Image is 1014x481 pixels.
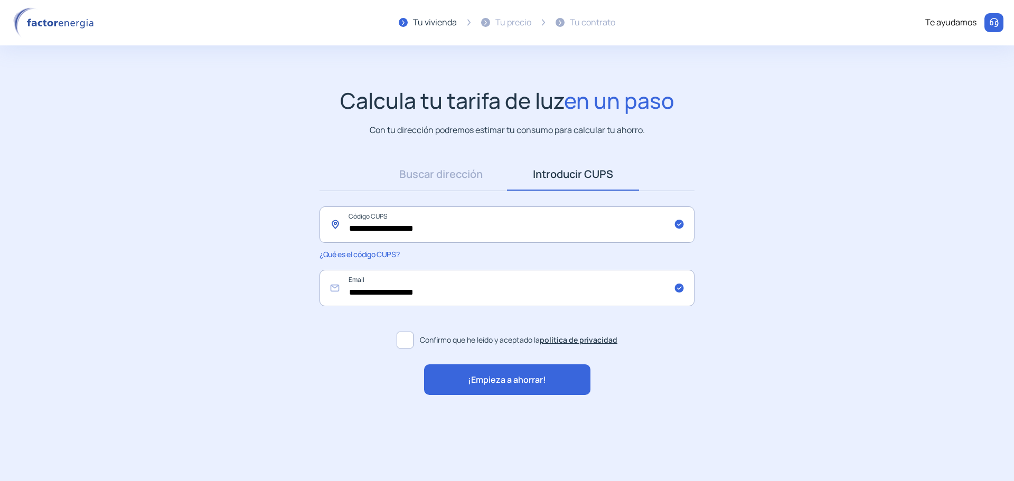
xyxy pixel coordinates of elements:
[540,335,617,345] a: política de privacidad
[570,16,615,30] div: Tu contrato
[340,88,674,114] h1: Calcula tu tarifa de luz
[375,158,507,191] a: Buscar dirección
[507,158,639,191] a: Introducir CUPS
[925,16,977,30] div: Te ayudamos
[989,17,999,28] img: llamar
[468,373,546,387] span: ¡Empieza a ahorrar!
[420,334,617,346] span: Confirmo que he leído y aceptado la
[495,16,531,30] div: Tu precio
[320,249,399,259] span: ¿Qué es el código CUPS?
[413,16,457,30] div: Tu vivienda
[370,124,645,137] p: Con tu dirección podremos estimar tu consumo para calcular tu ahorro.
[564,86,674,115] span: en un paso
[11,7,100,38] img: logo factor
